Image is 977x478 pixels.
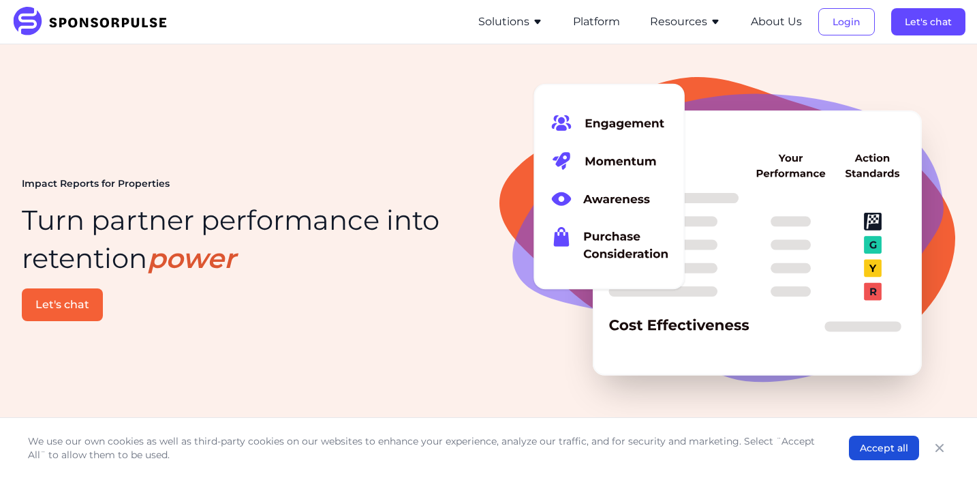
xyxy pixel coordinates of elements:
[573,16,620,28] a: Platform
[891,8,965,35] button: Let's chat
[147,241,236,275] span: power
[12,7,177,37] img: SponsorPulse
[573,14,620,30] button: Platform
[28,434,822,462] p: We use our own cookies as well as third-party cookies on our websites to enhance your experience,...
[849,436,919,460] button: Accept all
[22,288,103,321] button: Let's chat
[891,16,965,28] a: Let's chat
[909,413,977,478] iframe: Chat Widget
[818,8,875,35] button: Login
[22,177,170,191] span: Impact Reports for Properties
[22,288,478,321] a: Let's chat
[22,201,478,278] h1: Turn partner performance into retention
[818,16,875,28] a: Login
[650,14,721,30] button: Resources
[751,16,802,28] a: About Us
[478,14,543,30] button: Solutions
[751,14,802,30] button: About Us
